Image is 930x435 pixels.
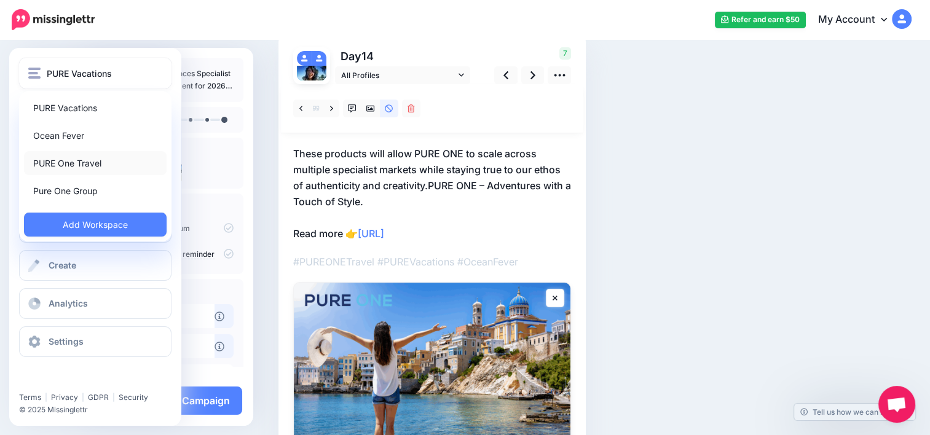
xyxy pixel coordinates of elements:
span: | [112,393,115,402]
span: | [82,393,84,402]
span: | [45,393,47,402]
span: All Profiles [341,69,455,82]
img: user_default_image.png [312,51,326,66]
img: Missinglettr [12,9,95,30]
a: update reminder [157,249,215,259]
a: Settings [19,326,171,357]
p: #PUREONETravel #PUREVacations #OceanFever [293,254,571,270]
a: Pure One Group [24,179,167,203]
span: 7 [559,47,571,60]
span: Create [49,260,76,270]
span: Settings [49,336,84,347]
button: PURE Vacations [19,58,171,88]
a: Terms [19,393,41,402]
a: Refer and earn $50 [715,12,806,28]
a: Add Workspace [24,213,167,237]
a: Ocean Fever [24,123,167,147]
div: Open chat [878,386,915,423]
a: Create [19,250,171,281]
a: Security [119,393,148,402]
a: PURE Vacations [24,96,167,120]
p: These products will allow PURE ONE to scale across multiple specialist markets while staying true... [293,146,571,241]
a: PURE One Travel [24,151,167,175]
span: Analytics [49,298,88,308]
img: 356244968_765863905540946_8296864197697887828_n-bsa149533.jpg [297,66,326,95]
a: All Profiles [335,66,470,84]
img: user_default_image.png [297,51,312,66]
a: Analytics [19,288,171,319]
span: PURE Vacations [47,66,112,80]
iframe: Twitter Follow Button [19,375,112,387]
p: Day [335,47,472,65]
a: [URL] [358,227,384,240]
a: Privacy [51,393,78,402]
a: My Account [806,5,912,35]
a: Tell us how we can improve [794,404,915,420]
img: menu.png [28,68,41,79]
a: GDPR [88,393,109,402]
span: 14 [361,50,374,63]
li: © 2025 Missinglettr [19,404,179,416]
